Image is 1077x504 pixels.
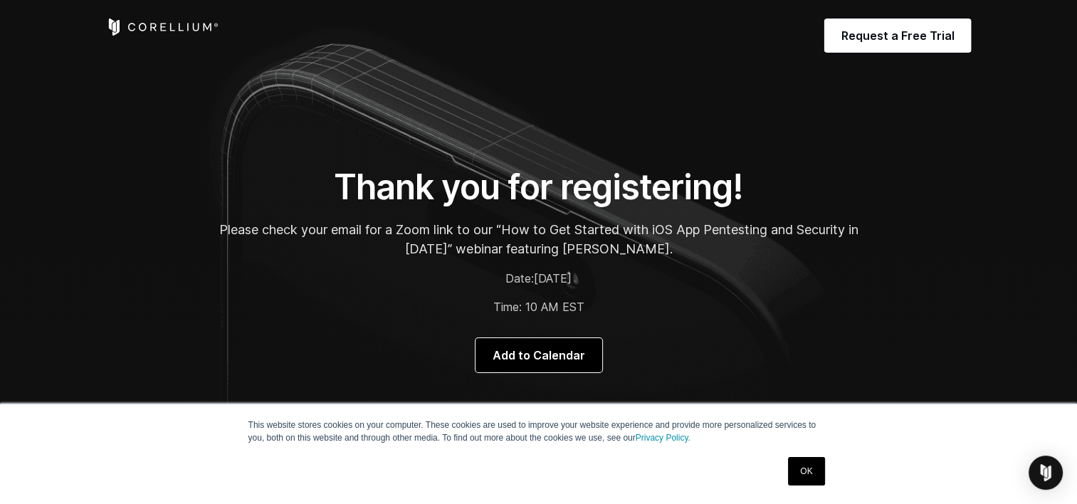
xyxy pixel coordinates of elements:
a: Request a Free Trial [824,19,972,53]
p: Please check your email for a Zoom link to our “How to Get Started with iOS App Pentesting and Se... [219,220,859,258]
div: Open Intercom Messenger [1029,456,1063,490]
p: Time: 10 AM EST [219,298,859,315]
a: Add to Calendar [476,338,602,372]
a: OK [788,457,824,485]
span: [DATE] [534,271,572,285]
a: Privacy Policy. [636,433,690,443]
span: Request a Free Trial [841,27,955,44]
p: This website stores cookies on your computer. These cookies are used to improve your website expe... [248,419,829,444]
a: Corellium Home [106,19,219,36]
p: Date: [219,270,859,287]
h1: Thank you for registering! [219,166,859,209]
span: Add to Calendar [493,347,585,364]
